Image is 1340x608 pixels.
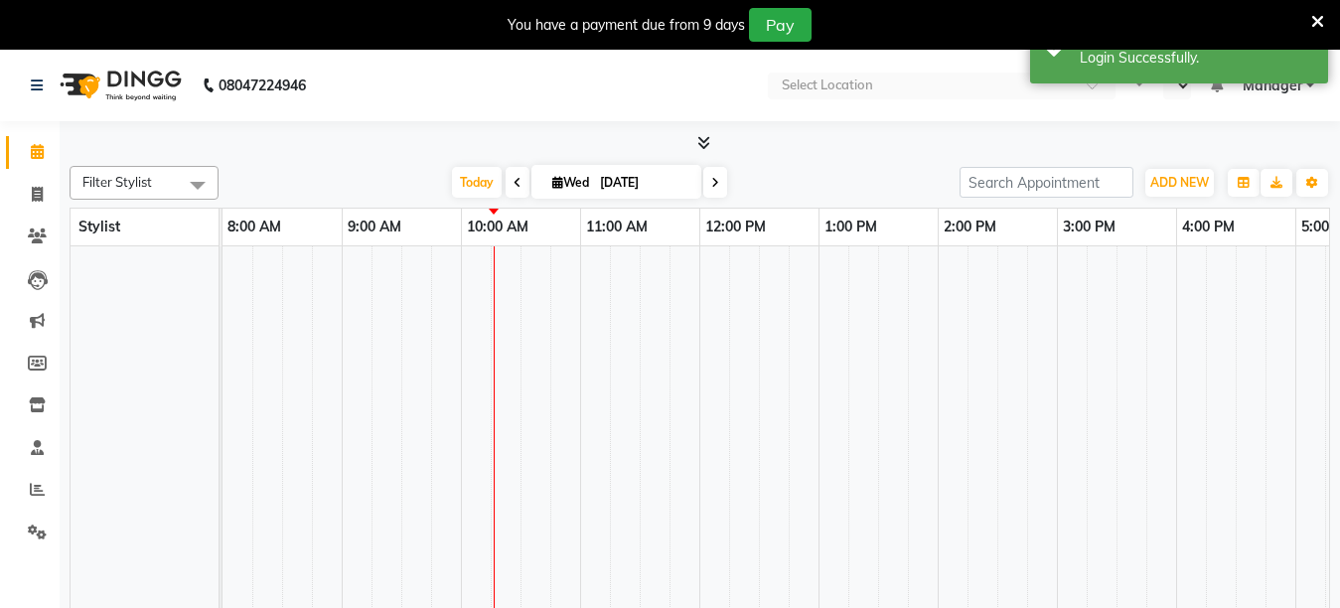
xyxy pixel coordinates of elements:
[547,175,594,190] span: Wed
[223,213,286,241] a: 8:00 AM
[1145,169,1214,197] button: ADD NEW
[1080,48,1313,69] div: Login Successfully.
[51,58,187,113] img: logo
[452,167,502,198] span: Today
[749,8,812,42] button: Pay
[960,167,1133,198] input: Search Appointment
[82,174,152,190] span: Filter Stylist
[581,213,653,241] a: 11:00 AM
[1243,76,1302,96] span: Manager
[939,213,1001,241] a: 2:00 PM
[1177,213,1240,241] a: 4:00 PM
[594,168,693,198] input: 2025-09-03
[782,76,873,95] div: Select Location
[462,213,533,241] a: 10:00 AM
[343,213,406,241] a: 9:00 AM
[819,213,882,241] a: 1:00 PM
[1058,213,1120,241] a: 3:00 PM
[78,218,120,235] span: Stylist
[1150,175,1209,190] span: ADD NEW
[219,58,306,113] b: 08047224946
[508,15,745,36] div: You have a payment due from 9 days
[700,213,771,241] a: 12:00 PM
